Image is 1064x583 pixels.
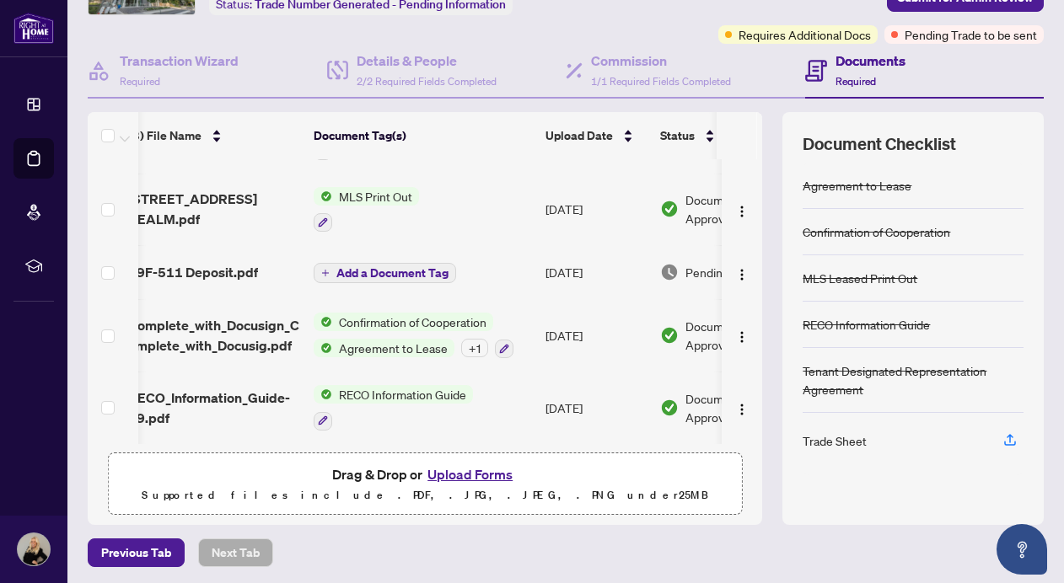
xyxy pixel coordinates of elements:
img: Profile Icon [18,533,50,565]
h4: Transaction Wizard [120,51,239,71]
td: [DATE] [539,372,653,444]
p: Supported files include .PDF, .JPG, .JPEG, .PNG under 25 MB [119,485,731,505]
button: Status IconRECO Information Guide [314,385,473,431]
img: Document Status [660,200,679,218]
th: Status [653,112,797,159]
th: Upload Date [539,112,653,159]
img: Logo [735,205,749,218]
img: Document Status [660,263,679,281]
h4: Details & People [357,51,497,71]
div: RECO Information Guide [803,315,930,334]
button: Open asap [997,524,1047,575]
th: Document Tag(s) [307,112,539,159]
span: 2/2 Required Fields Completed [357,75,497,88]
span: RECO_Information_Guide-59.pdf [128,388,300,428]
h4: Commission [591,51,731,71]
img: logo [13,13,54,44]
th: (8) File Name [121,112,307,159]
span: MLS Print Out [332,187,419,206]
div: Confirmation of Cooperation [803,222,950,241]
button: Upload Forms [422,463,518,485]
div: Trade Sheet [803,431,867,450]
span: Pending Review [685,263,770,281]
button: Add a Document Tag [314,263,456,283]
button: Add a Document Tag [314,261,456,283]
span: Document Approved [685,190,790,227]
span: Pending Trade to be sent [905,25,1037,44]
span: 99F-511 Deposit.pdf [128,262,258,282]
img: Logo [735,268,749,281]
span: RECO Information Guide [332,385,473,404]
button: Logo [728,195,755,222]
div: Agreement to Lease [803,176,911,195]
button: Logo [728,259,755,286]
img: Document Status [660,398,679,417]
span: Document Approved [685,317,790,354]
span: Requires Additional Docs [739,25,871,44]
div: + 1 [461,339,488,357]
button: Logo [728,394,755,421]
span: [STREET_ADDRESS] REALM.pdf [128,189,300,229]
span: Required [836,75,876,88]
img: Status Icon [314,339,332,357]
img: Logo [735,330,749,344]
button: Next Tab [198,538,273,567]
span: 1/1 Required Fields Completed [591,75,731,88]
img: Document Status [660,326,679,345]
span: Document Checklist [803,132,956,156]
div: MLS Leased Print Out [803,269,917,287]
span: Required [120,75,160,88]
button: Logo [728,322,755,349]
span: Agreement to Lease [332,339,454,357]
span: Status [660,126,695,145]
img: Status Icon [314,385,332,404]
span: Drag & Drop orUpload FormsSupported files include .PDF, .JPG, .JPEG, .PNG under25MB [109,453,741,516]
img: Status Icon [314,187,332,206]
span: Confirmation of Cooperation [332,313,493,331]
button: Status IconMLS Print Out [314,187,419,233]
span: Upload Date [545,126,613,145]
span: plus [321,269,330,277]
div: Tenant Designated Representation Agreement [803,361,1024,398]
img: Status Icon [314,313,332,331]
h4: Documents [836,51,905,71]
td: [DATE] [539,245,653,299]
td: [DATE] [539,299,653,372]
span: (8) File Name [128,126,202,145]
button: Status IconConfirmation of CooperationStatus IconAgreement to Lease+1 [314,313,513,358]
span: Previous Tab [101,539,171,566]
span: Complete_with_Docusign_Complete_with_Docusig.pdf [128,315,300,356]
td: [DATE] [539,174,653,246]
span: Drag & Drop or [332,463,518,485]
span: Add a Document Tag [336,267,449,279]
button: Previous Tab [88,538,185,567]
span: Document Approved [685,389,790,426]
img: Logo [735,403,749,416]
